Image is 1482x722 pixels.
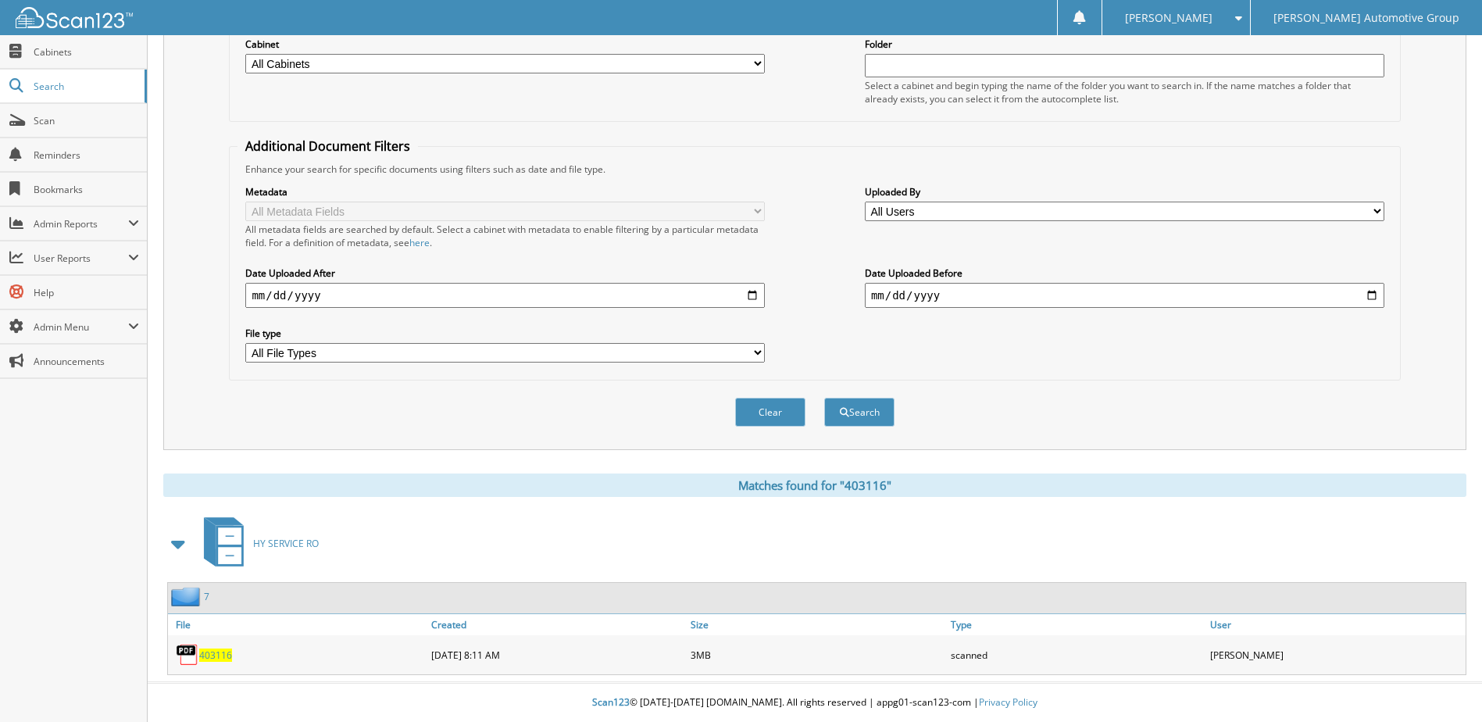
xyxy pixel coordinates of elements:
div: © [DATE]-[DATE] [DOMAIN_NAME]. All rights reserved | appg01-scan123-com | [148,684,1482,722]
div: 3MB [687,639,946,670]
label: Uploaded By [865,185,1384,198]
label: Date Uploaded Before [865,266,1384,280]
a: here [409,236,430,249]
a: HY SERVICE RO [195,513,319,574]
div: [DATE] 8:11 AM [427,639,687,670]
img: PDF.png [176,643,199,667]
div: All metadata fields are searched by default. Select a cabinet with metadata to enable filtering b... [245,223,765,249]
span: HY SERVICE RO [253,537,319,550]
span: Bookmarks [34,183,139,196]
span: Reminders [34,148,139,162]
a: File [168,614,427,635]
img: folder2.png [171,587,204,606]
label: Cabinet [245,38,765,51]
a: Privacy Policy [979,695,1037,709]
button: Clear [735,398,805,427]
a: 7 [204,590,209,603]
label: Metadata [245,185,765,198]
span: Admin Menu [34,320,128,334]
iframe: Chat Widget [1404,647,1482,722]
span: User Reports [34,252,128,265]
button: Search [824,398,895,427]
span: Scan123 [592,695,630,709]
label: Date Uploaded After [245,266,765,280]
div: scanned [947,639,1206,670]
img: scan123-logo-white.svg [16,7,133,28]
span: Search [34,80,137,93]
span: Announcements [34,355,139,368]
a: Created [427,614,687,635]
div: Select a cabinet and begin typing the name of the folder you want to search in. If the name match... [865,79,1384,105]
div: [PERSON_NAME] [1206,639,1466,670]
a: 403116 [199,649,232,662]
div: Matches found for "403116" [163,474,1466,497]
label: File type [245,327,765,340]
legend: Additional Document Filters [237,138,418,155]
span: Cabinets [34,45,139,59]
span: Help [34,286,139,299]
input: start [245,283,765,308]
a: User [1206,614,1466,635]
div: Enhance your search for specific documents using filters such as date and file type. [237,163,1391,176]
span: [PERSON_NAME] Automotive Group [1273,13,1459,23]
span: Admin Reports [34,217,128,231]
input: end [865,283,1384,308]
a: Size [687,614,946,635]
label: Folder [865,38,1384,51]
a: Type [947,614,1206,635]
span: [PERSON_NAME] [1125,13,1212,23]
span: Scan [34,114,139,127]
